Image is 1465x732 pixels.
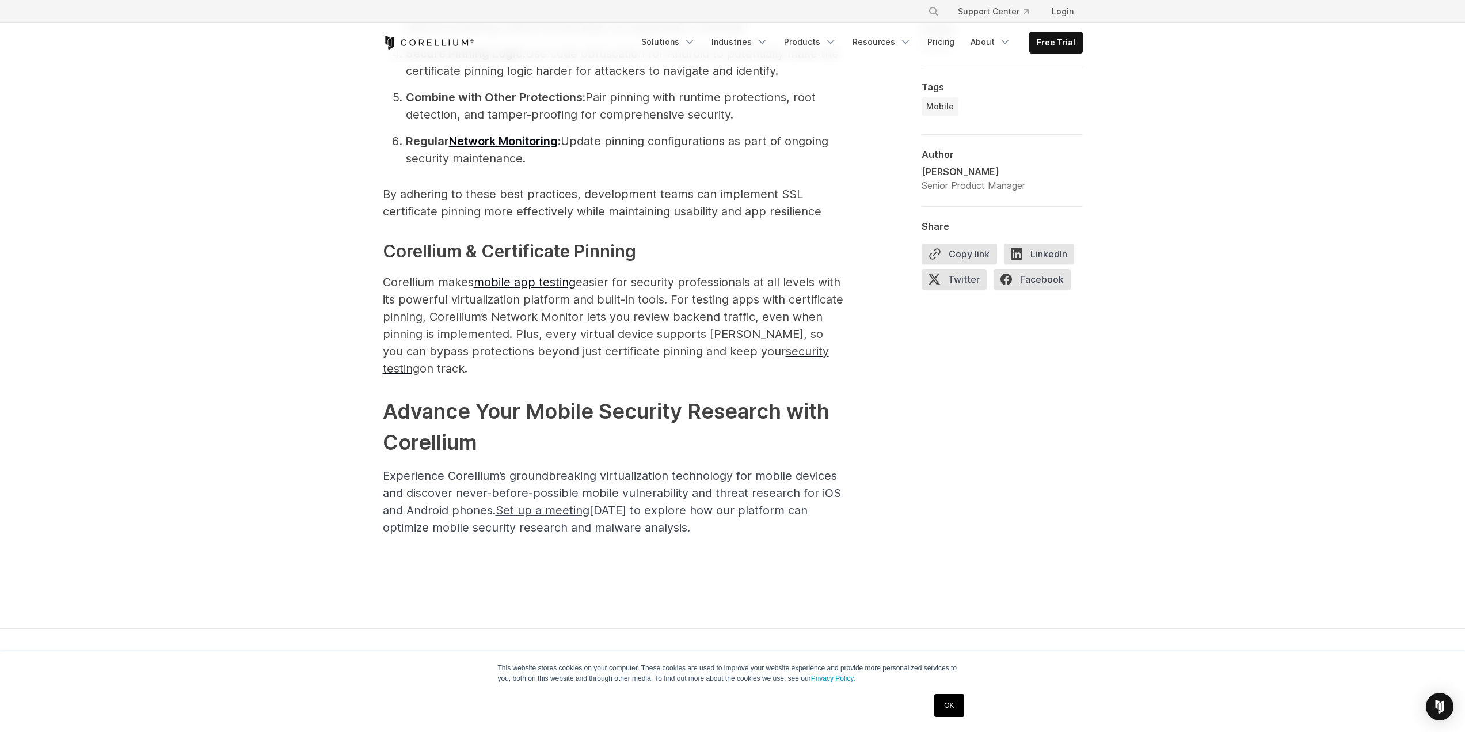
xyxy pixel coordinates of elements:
[777,32,843,52] a: Products
[406,132,843,167] li: Update pinning configurations as part of ongoing security maintenance.
[964,32,1018,52] a: About
[926,101,954,112] span: Mobile
[994,269,1078,294] a: Facebook
[383,396,843,458] h2: Advance Your Mobile Security Research with Corellium
[1004,244,1074,264] span: LinkedIn
[923,1,944,22] button: Search
[634,32,1083,54] div: Navigation Menu
[383,344,829,376] a: security testing
[934,694,964,717] a: OK
[558,134,561,148] strong: :
[922,81,1083,93] div: Tags
[922,269,994,294] a: Twitter
[1030,32,1082,53] a: Free Trial
[922,221,1083,232] div: Share
[949,1,1038,22] a: Support Center
[922,165,1025,179] div: [PERSON_NAME]
[914,1,1083,22] div: Navigation Menu
[474,275,576,289] a: mobile app testing
[811,674,855,682] a: Privacy Policy.
[634,32,702,52] a: Solutions
[705,32,775,52] a: Industries
[383,238,843,264] h3: Corellium & Certificate Pinning
[922,244,997,264] button: Copy link
[846,32,918,52] a: Resources
[383,469,841,534] span: Experience Corellium’s groundbreaking virtualization technology for mobile devices and discover n...
[406,134,449,148] strong: Regular
[994,269,1071,290] span: Facebook
[1004,244,1081,269] a: LinkedIn
[920,32,961,52] a: Pricing
[498,663,968,684] p: This website stores cookies on your computer. These cookies are used to improve your website expe...
[383,185,843,220] p: By adhering to these best practices, development teams can implement SSL certificate pinning more...
[406,89,843,123] li: Pair pinning with runtime protections, root detection, and tamper-proofing for comprehensive secu...
[922,149,1083,160] div: Author
[383,274,843,377] p: Corellium makes easier for security professionals at all levels with its powerful virtualization ...
[383,36,474,50] a: Corellium Home
[922,97,958,116] a: Mobile
[406,90,585,104] strong: Combine with Other Protections:
[449,134,558,148] a: Network Monitoring
[1042,1,1083,22] a: Login
[922,179,1025,192] div: Senior Product Manager
[1426,693,1453,720] div: Open Intercom Messenger
[922,269,987,290] span: Twitter
[496,503,589,517] a: Set up a meeting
